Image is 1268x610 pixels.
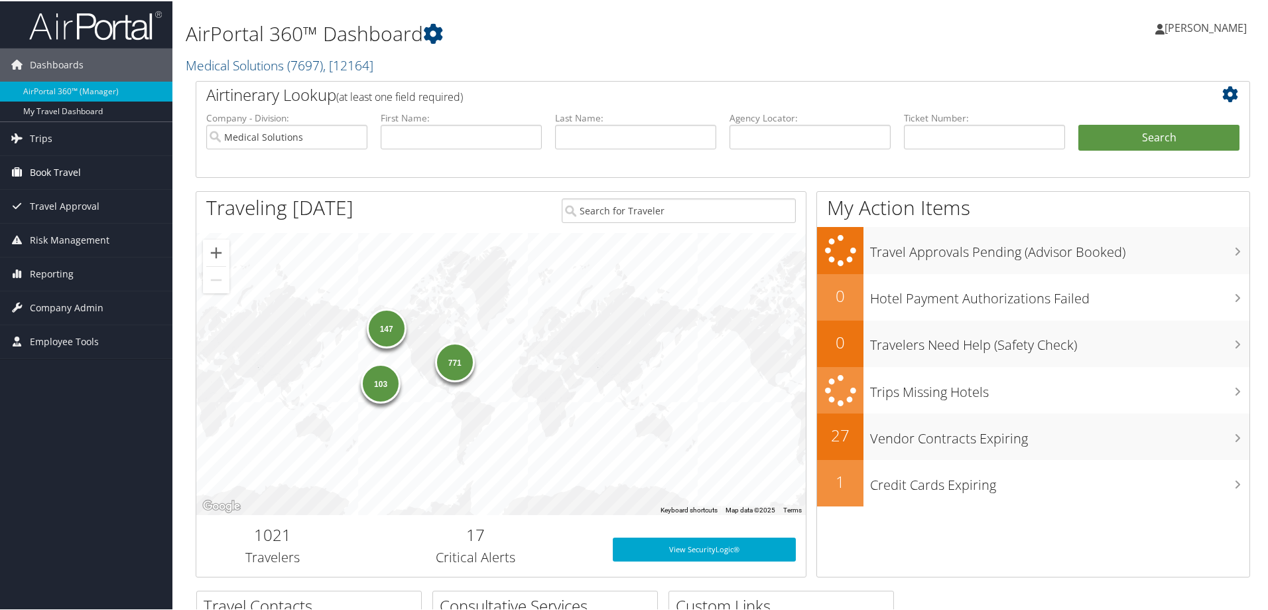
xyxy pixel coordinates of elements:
a: 27Vendor Contracts Expiring [817,412,1249,459]
span: ( 7697 ) [287,55,323,73]
span: Company Admin [30,290,103,323]
h3: Hotel Payment Authorizations Failed [870,281,1249,307]
div: 147 [366,307,406,347]
h3: Critical Alerts [359,547,593,566]
span: Employee Tools [30,324,99,357]
label: Company - Division: [206,110,367,123]
a: Open this area in Google Maps (opens a new window) [200,496,243,514]
span: Map data ©2025 [726,505,775,512]
h2: Airtinerary Lookup [206,82,1152,105]
img: Google [200,496,243,514]
button: Zoom out [203,266,229,292]
h3: Vendor Contracts Expiring [870,421,1249,447]
a: Trips Missing Hotels [817,366,1249,413]
button: Zoom in [203,238,229,265]
a: 0Hotel Payment Authorizations Failed [817,273,1249,319]
h3: Travelers [206,547,339,566]
span: Trips [30,121,52,154]
span: Risk Management [30,222,109,256]
label: Ticket Number: [904,110,1065,123]
span: Book Travel [30,155,81,188]
span: [PERSON_NAME] [1165,19,1247,34]
a: View SecurityLogic® [613,536,796,560]
h1: AirPortal 360™ Dashboard [186,19,902,46]
h3: Credit Cards Expiring [870,468,1249,493]
img: airportal-logo.png [29,9,162,40]
a: Travel Approvals Pending (Advisor Booked) [817,226,1249,273]
label: First Name: [381,110,542,123]
h2: 0 [817,330,863,352]
h2: 1021 [206,522,339,545]
button: Keyboard shortcuts [661,504,718,514]
span: Reporting [30,256,74,289]
span: , [ 12164 ] [323,55,373,73]
h3: Travelers Need Help (Safety Check) [870,328,1249,353]
a: Medical Solutions [186,55,373,73]
span: Travel Approval [30,189,99,222]
h3: Travel Approvals Pending (Advisor Booked) [870,235,1249,260]
a: Terms (opens in new tab) [783,505,802,512]
div: 103 [361,362,401,402]
a: [PERSON_NAME] [1155,7,1260,46]
input: Search for Traveler [562,197,796,222]
h3: Trips Missing Hotels [870,375,1249,400]
span: Dashboards [30,47,84,80]
label: Last Name: [555,110,716,123]
label: Agency Locator: [729,110,891,123]
h2: 1 [817,469,863,492]
a: 1Credit Cards Expiring [817,459,1249,505]
h1: Traveling [DATE] [206,192,353,220]
span: (at least one field required) [336,88,463,103]
a: 0Travelers Need Help (Safety Check) [817,319,1249,366]
h2: 17 [359,522,593,545]
button: Search [1078,123,1239,150]
h2: 27 [817,423,863,445]
div: 771 [434,341,474,381]
h2: 0 [817,283,863,306]
h1: My Action Items [817,192,1249,220]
